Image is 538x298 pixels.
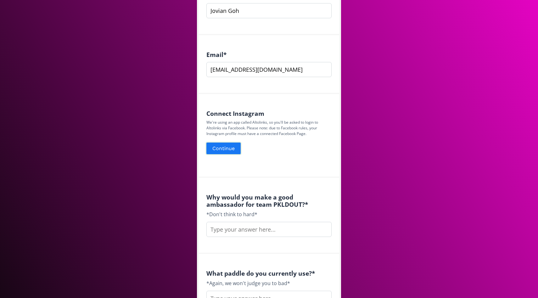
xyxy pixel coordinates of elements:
h4: Why would you make a good ambassador for team PKLDOUT? * [206,194,332,208]
p: We're using an app called Altolinks, so you'll be asked to login to Altolinks via Facebook. Pleas... [206,120,332,137]
button: Continue [205,142,242,155]
div: *Don't think to hard* [206,211,332,218]
div: *Again, we won't judge you to bad* [206,279,332,287]
h4: Email * [206,51,332,58]
input: Type your answer here... [206,222,332,237]
input: Type your full name... [206,3,332,18]
h4: What paddle do you currently use? * [206,270,332,277]
input: name@example.com [206,62,332,77]
h4: Connect Instagram [206,110,332,117]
